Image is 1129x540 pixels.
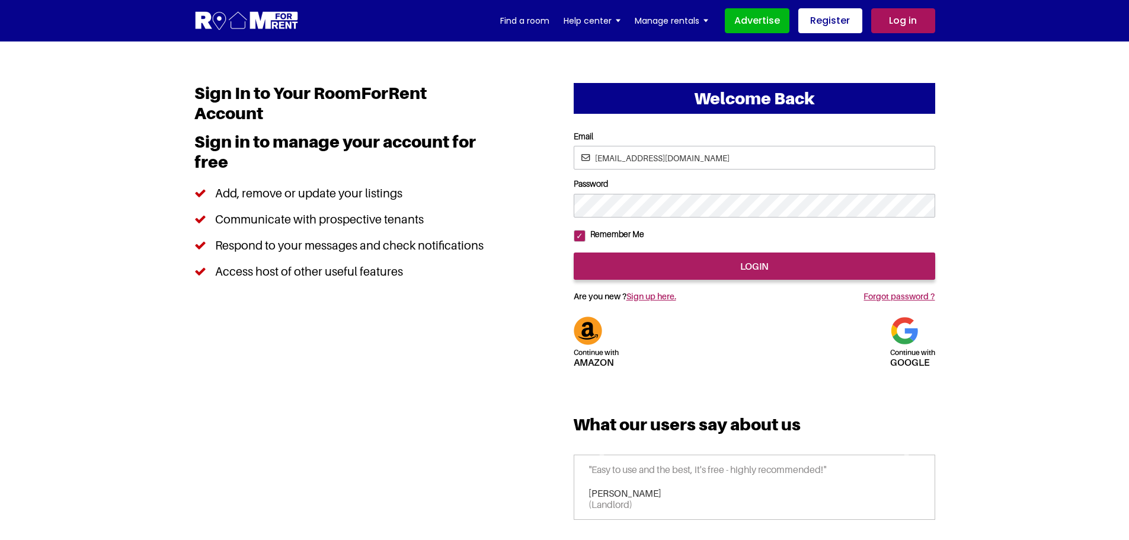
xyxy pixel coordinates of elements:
[574,179,935,189] label: Password
[890,324,935,367] a: Continue withgoogle
[626,291,676,301] a: Sign up here.
[564,12,621,30] a: Help center
[194,180,492,206] li: Add, remove or update your listings
[574,253,935,280] input: login
[194,83,492,132] h1: Sign In to Your RoomForRent Account
[194,258,492,285] li: Access host of other useful features
[194,10,299,32] img: Logo for Room for Rent, featuring a welcoming design with a house icon and modern typography
[890,345,935,367] h5: google
[863,291,935,301] a: Forgot password ?
[574,146,935,170] input: Email
[500,12,549,30] a: Find a room
[574,83,935,114] h2: Welcome Back
[574,414,935,443] h3: What our users say about us
[194,132,492,180] h3: Sign in to manage your account for free
[194,206,492,232] li: Communicate with prospective tenants
[871,8,935,33] a: Log in
[589,464,920,487] p: "Easy to use and the best, it's free - highly recommended!"
[725,8,789,33] a: Advertise
[574,132,935,142] label: Email
[890,317,919,345] img: Google
[589,488,920,499] h6: [PERSON_NAME]
[574,345,619,367] h5: Amazon
[574,280,777,308] h5: Are you new ?
[890,348,935,357] span: Continue with
[574,317,602,345] img: Amazon
[798,8,862,33] a: Register
[574,324,619,367] a: Continue withAmazon
[194,232,492,258] li: Respond to your messages and check notifications
[574,348,619,357] span: Continue with
[586,229,644,239] label: Remember Me
[635,12,708,30] a: Manage rentals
